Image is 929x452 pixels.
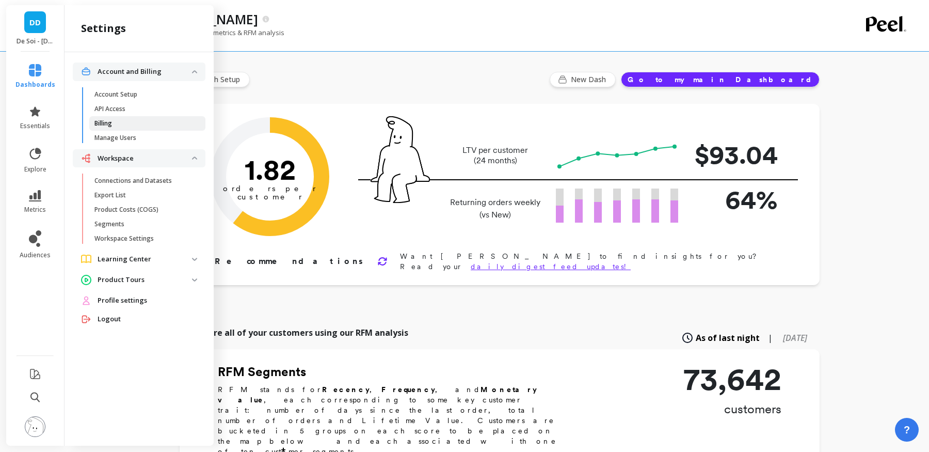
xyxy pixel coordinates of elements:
[20,251,51,259] span: audiences
[471,262,631,271] a: daily digest feed updates!
[783,332,807,344] span: [DATE]
[192,70,197,73] img: down caret icon
[180,72,250,87] button: Finish Setup
[15,81,55,89] span: dashboards
[371,116,430,203] img: pal seatted on line
[98,295,197,306] a: Profile settings
[447,145,543,166] p: LTV per customer (24 months)
[94,177,172,185] p: Connections and Datasets
[696,332,760,344] span: As of last night
[215,255,365,268] p: Recommendations
[245,152,296,186] text: 1.82
[218,364,569,380] h2: RFM Segments
[98,295,147,306] span: Profile settings
[447,196,543,221] p: Returning orders weekly (vs New)
[400,251,787,272] p: Want [PERSON_NAME] to find insights for you? Read your
[683,401,781,417] p: customers
[17,37,54,45] p: De Soi - drinkdesoi.myshopify.com
[192,258,197,261] img: down caret icon
[571,74,609,85] span: New Dash
[98,153,192,164] p: Workspace
[81,67,91,76] img: navigation item icon
[192,157,197,160] img: down caret icon
[98,314,121,324] span: Logout
[904,423,910,437] span: ?
[768,332,773,344] span: |
[98,67,192,77] p: Account and Billing
[237,192,303,201] tspan: customer
[94,119,112,128] p: Billing
[81,153,91,163] img: navigation item icon
[621,72,820,87] button: Go to my main Dashboard
[192,326,408,339] p: Explore all of your customers using our RFM analysis
[322,385,370,394] b: Recency
[94,235,154,243] p: Workspace Settings
[98,254,192,264] p: Learning Center
[695,180,777,219] p: 64%
[695,135,777,174] p: $93.04
[20,122,50,130] span: essentials
[94,105,125,113] p: API Access
[29,17,41,28] span: DD
[98,275,192,285] p: Product Tours
[192,278,197,282] img: down caret icon
[81,314,91,324] img: navigation item icon
[94,191,126,199] p: Export List
[381,385,435,394] b: Frequency
[94,134,136,142] p: Manage Users
[895,418,919,442] button: ?
[81,275,91,285] img: navigation item icon
[81,255,91,263] img: navigation item icon
[223,184,317,193] tspan: orders per
[94,206,158,214] p: Product Costs (COGS)
[25,416,45,437] img: profile picture
[81,295,91,306] img: navigation item icon
[94,90,137,99] p: Account Setup
[24,165,46,174] span: explore
[94,220,124,228] p: Segments
[550,72,616,87] button: New Dash
[24,206,46,214] span: metrics
[199,74,243,85] span: Finish Setup
[81,21,126,36] h2: settings
[683,364,781,395] p: 73,642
